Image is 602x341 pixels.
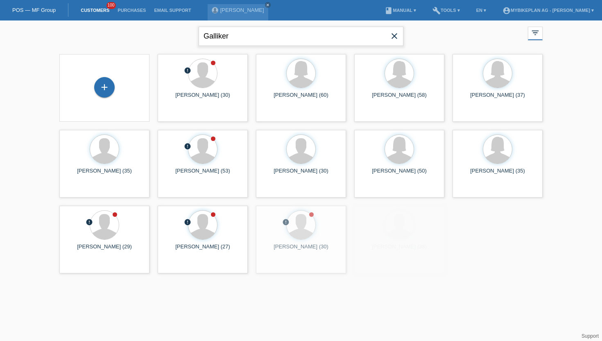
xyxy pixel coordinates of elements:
a: EN ▾ [472,8,490,13]
a: account_circleMybikeplan AG - [PERSON_NAME] ▾ [498,8,598,13]
div: [PERSON_NAME] (60) [263,92,339,105]
div: [PERSON_NAME] (27) [164,243,241,257]
div: [PERSON_NAME] (50) [361,168,438,181]
div: unconfirmed, pending [86,218,93,227]
div: [PERSON_NAME] (30) [164,92,241,105]
i: error [282,218,290,226]
div: [PERSON_NAME] (37) [459,92,536,105]
i: build [432,7,441,15]
i: error [184,67,191,74]
div: [PERSON_NAME] (35) [66,168,143,181]
input: Search... [199,27,403,46]
div: unconfirmed, pending [184,218,191,227]
div: [PERSON_NAME] (30) [263,168,339,181]
i: filter_list [531,28,540,37]
div: [PERSON_NAME] (35) [459,168,536,181]
span: 100 [106,2,116,9]
a: Purchases [113,8,150,13]
div: [PERSON_NAME] (58) [361,92,438,105]
a: bookManual ▾ [380,8,420,13]
div: [PERSON_NAME] (53) [164,168,241,181]
a: close [265,2,271,8]
div: unconfirmed, pending [184,143,191,151]
div: [PERSON_NAME] (29) [66,243,143,257]
i: error [184,218,191,226]
div: [PERSON_NAME] (38) [361,243,438,257]
a: Email Support [150,8,195,13]
i: error [184,143,191,150]
a: buildTools ▾ [428,8,464,13]
i: account_circle [502,7,511,15]
i: error [86,218,93,226]
a: [PERSON_NAME] [220,7,264,13]
div: unconfirmed, pending [282,218,290,227]
div: Add customer [95,80,114,94]
i: close [389,31,399,41]
div: [PERSON_NAME] (30) [263,243,339,257]
i: close [266,3,270,7]
a: POS — MF Group [12,7,56,13]
a: Customers [77,8,113,13]
i: book [385,7,393,15]
div: unconfirmed, pending [184,67,191,75]
a: Support [582,333,599,339]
